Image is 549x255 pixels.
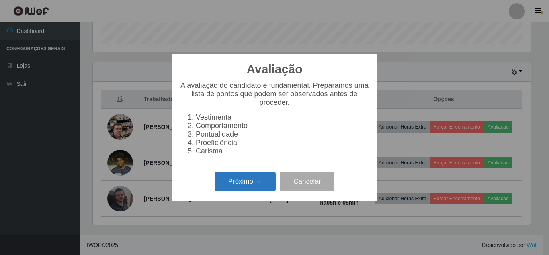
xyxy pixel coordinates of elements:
[196,113,369,122] li: Vestimenta
[215,172,276,191] button: Próximo →
[196,130,369,139] li: Pontualidade
[247,62,303,77] h2: Avaliação
[196,147,369,155] li: Carisma
[280,172,334,191] button: Cancelar
[196,139,369,147] li: Proeficiência
[180,81,369,107] p: A avaliação do candidato é fundamental. Preparamos uma lista de pontos que podem ser observados a...
[196,122,369,130] li: Comportamento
